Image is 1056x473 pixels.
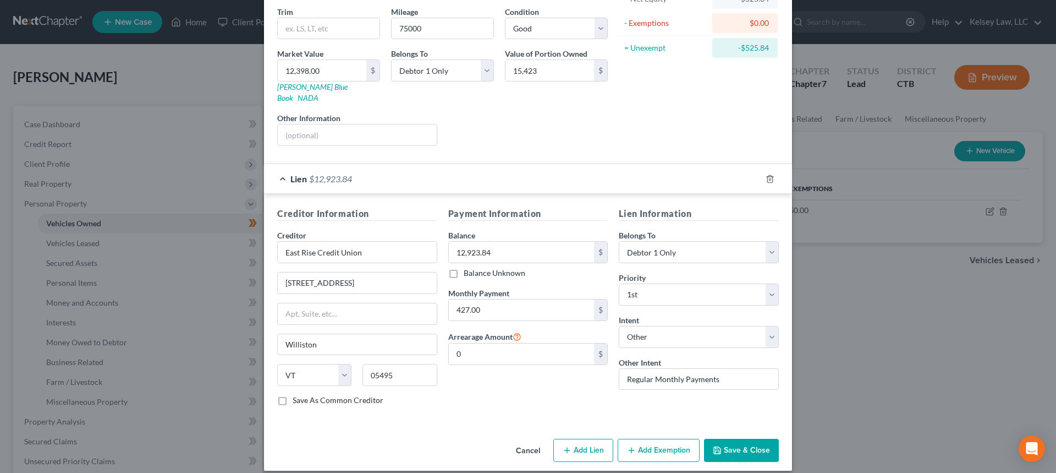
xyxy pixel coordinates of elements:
[448,207,608,221] h5: Payment Information
[1019,436,1045,462] div: Open Intercom Messenger
[624,18,707,29] div: - Exemptions
[290,173,307,184] span: Lien
[278,60,366,81] input: 0.00
[449,242,595,263] input: 0.00
[277,207,437,221] h5: Creditor Information
[277,48,323,59] label: Market Value
[366,60,380,81] div: $
[278,124,437,145] input: (optional)
[507,440,549,462] button: Cancel
[594,344,607,365] div: $
[505,48,587,59] label: Value of Portion Owned
[619,357,661,368] label: Other Intent
[448,330,521,343] label: Arrearage Amount
[553,439,613,462] button: Add Lien
[721,42,769,53] div: -$525.84
[464,268,525,279] label: Balance Unknown
[449,300,595,320] input: 0.00
[594,300,607,320] div: $
[505,60,594,81] input: 0.00
[278,273,437,293] input: Enter address...
[309,173,352,184] span: $12,923.84
[278,303,437,324] input: Apt, Suite, etc...
[277,231,306,240] span: Creditor
[704,439,779,462] button: Save & Close
[392,18,493,39] input: --
[278,334,437,355] input: Enter city...
[298,93,318,102] a: NADA
[277,241,437,263] input: Search creditor by name...
[391,49,428,58] span: Belongs To
[391,6,418,18] label: Mileage
[619,273,646,282] span: Priority
[619,368,779,390] input: Specify...
[594,60,607,81] div: $
[619,207,779,221] h5: Lien Information
[362,364,437,386] input: Enter zip...
[448,230,475,241] label: Balance
[278,18,380,39] input: ex. LS, LT, etc
[277,6,293,18] label: Trim
[448,287,509,299] label: Monthly Payment
[293,395,383,406] label: Save As Common Creditor
[624,42,707,53] div: = Unexempt
[594,242,607,263] div: $
[277,112,340,124] label: Other Information
[618,439,700,462] button: Add Exemption
[619,231,656,240] span: Belongs To
[619,314,639,326] label: Intent
[505,6,539,18] label: Condition
[721,18,769,29] div: $0.00
[277,82,348,102] a: [PERSON_NAME] Blue Book
[449,344,595,365] input: 0.00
